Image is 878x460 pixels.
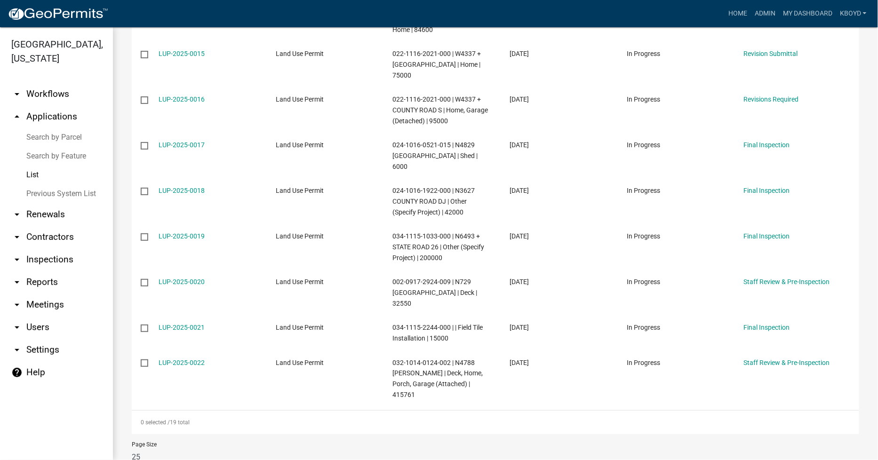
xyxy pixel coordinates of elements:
[393,141,478,170] span: 024-1016-0521-015 | N4829 SINISSIPPI POINT RD | Shed | 6000
[11,254,23,265] i: arrow_drop_down
[751,5,779,23] a: Admin
[393,232,485,262] span: 034-1115-1033-000 | N6493 + STATE ROAD 26 | Other (Specify Project) | 200000
[11,88,23,100] i: arrow_drop_down
[510,278,529,286] span: 09/19/2025
[779,5,836,23] a: My Dashboard
[276,141,324,149] span: Land Use Permit
[744,324,790,331] a: Final Inspection
[159,95,205,103] a: LUP-2025-0016
[11,299,23,310] i: arrow_drop_down
[627,141,660,149] span: In Progress
[276,278,324,286] span: Land Use Permit
[744,232,790,240] a: Final Inspection
[744,359,830,366] a: Staff Review & Pre-Inspection
[159,359,205,366] a: LUP-2025-0022
[627,278,660,286] span: In Progress
[510,187,529,194] span: 09/19/2025
[276,95,324,103] span: Land Use Permit
[276,232,324,240] span: Land Use Permit
[744,278,830,286] a: Staff Review & Pre-Inspection
[393,359,483,398] span: 032-1014-0124-002 | N4788 WICK RD | Deck, Home, Porch, Garage (Attached) | 415761
[393,324,483,342] span: 034-1115-2244-000 | | Field Tile Installation | 15000
[510,141,529,149] span: 09/19/2025
[11,209,23,220] i: arrow_drop_down
[393,187,475,216] span: 024-1016-1922-000 | N3627 COUNTY ROAD DJ | Other (Specify Project) | 42000
[11,277,23,288] i: arrow_drop_down
[159,141,205,149] a: LUP-2025-0017
[393,278,478,307] span: 002-0917-2924-009 | N729 HICKORY HILLS DR | Deck | 32550
[276,359,324,366] span: Land Use Permit
[159,278,205,286] a: LUP-2025-0020
[159,50,205,57] a: LUP-2025-0015
[836,5,870,23] a: kboyd
[744,50,798,57] a: Revision Submittal
[11,322,23,333] i: arrow_drop_down
[11,111,23,122] i: arrow_drop_up
[510,232,529,240] span: 09/19/2025
[510,359,529,366] span: 09/19/2025
[276,324,324,331] span: Land Use Permit
[159,232,205,240] a: LUP-2025-0019
[510,324,529,331] span: 09/19/2025
[627,324,660,331] span: In Progress
[141,419,170,426] span: 0 selected /
[276,50,324,57] span: Land Use Permit
[159,324,205,331] a: LUP-2025-0021
[393,50,481,79] span: 022-1116-2021-000 | W4337 + COUNTY ROAD S | Home | 75000
[276,187,324,194] span: Land Use Permit
[744,141,790,149] a: Final Inspection
[627,359,660,366] span: In Progress
[510,50,529,57] span: 09/19/2025
[744,95,799,103] a: Revisions Required
[11,344,23,356] i: arrow_drop_down
[627,95,660,103] span: In Progress
[11,367,23,378] i: help
[159,187,205,194] a: LUP-2025-0018
[627,232,660,240] span: In Progress
[132,411,859,434] div: 19 total
[393,95,488,125] span: 022-1116-2021-000 | W4337 + COUNTY ROAD S | Home, Garage (Detached) | 95000
[393,4,487,33] span: 241-1115-2232-110 | 236 E OAK GROVE ST | Addition to Home | 84600
[744,187,790,194] a: Final Inspection
[11,231,23,243] i: arrow_drop_down
[510,95,529,103] span: 09/19/2025
[627,50,660,57] span: In Progress
[725,5,751,23] a: Home
[627,187,660,194] span: In Progress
